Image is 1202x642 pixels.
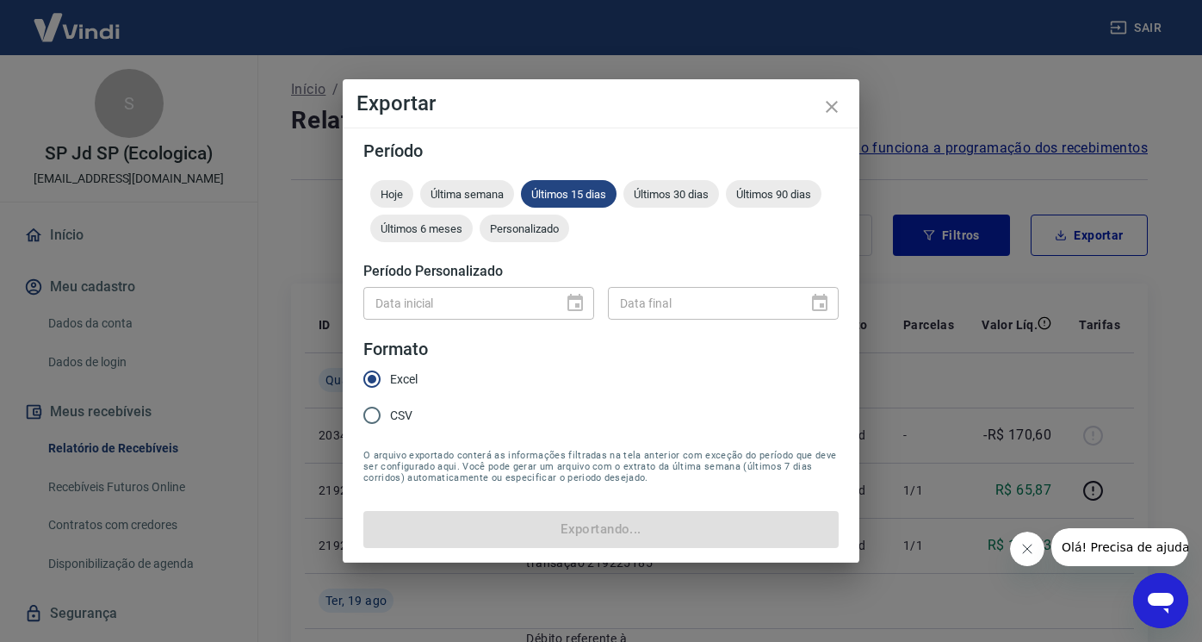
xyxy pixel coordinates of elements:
span: Últimos 90 dias [726,188,821,201]
span: Últimos 15 dias [521,188,616,201]
h5: Período Personalizado [363,263,839,280]
legend: Formato [363,337,428,362]
iframe: Botão para abrir a janela de mensagens [1133,573,1188,628]
span: O arquivo exportado conterá as informações filtradas na tela anterior com exceção do período que ... [363,450,839,483]
iframe: Fechar mensagem [1010,532,1044,566]
h5: Período [363,142,839,159]
span: CSV [390,407,412,425]
span: Últimos 6 meses [370,222,473,235]
span: Hoje [370,188,413,201]
div: Última semana [420,180,514,208]
h4: Exportar [356,93,846,114]
span: Última semana [420,188,514,201]
iframe: Mensagem da empresa [1051,528,1188,566]
span: Últimos 30 dias [623,188,719,201]
div: Personalizado [480,215,569,242]
div: Hoje [370,180,413,208]
span: Olá! Precisa de ajuda? [10,12,145,26]
div: Últimos 90 dias [726,180,821,208]
div: Últimos 6 meses [370,215,473,242]
div: Últimos 15 dias [521,180,616,208]
div: Últimos 30 dias [623,180,719,208]
input: DD/MM/YYYY [608,287,796,319]
span: Personalizado [480,222,569,235]
input: DD/MM/YYYY [363,287,551,319]
button: close [811,86,852,128]
span: Excel [390,371,418,389]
